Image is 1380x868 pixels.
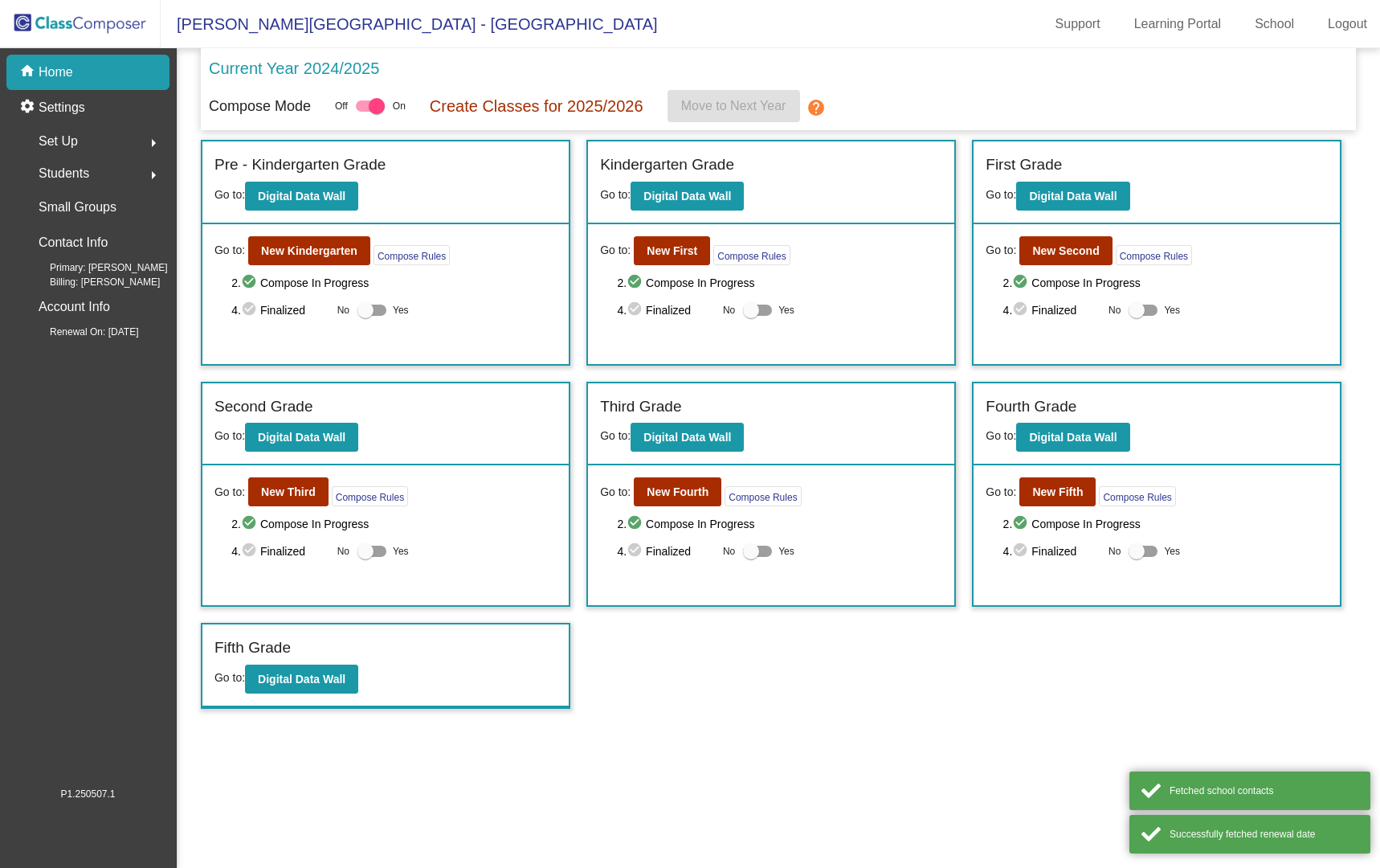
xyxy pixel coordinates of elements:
span: No [1108,544,1121,559]
button: Compose Rules [1099,486,1175,506]
b: Digital Data Wall [1029,190,1117,203]
span: No [337,303,349,317]
button: Digital Data Wall [1016,423,1129,452]
mat-icon: check_circle [1012,514,1031,534]
button: New First [634,236,710,265]
b: New Fourth [647,485,708,498]
p: Create Classes for 2025/2026 [430,94,643,118]
p: Current Year 2024/2025 [209,56,379,80]
a: Logout [1315,11,1380,37]
p: Account Info [39,296,110,318]
span: No [337,544,349,559]
button: New Second [1019,236,1112,265]
div: Successfully fetched renewal date [1170,827,1358,841]
button: Digital Data Wall [631,423,744,452]
button: Digital Data Wall [1016,182,1129,211]
span: Primary: [PERSON_NAME] [24,260,168,275]
span: 4. Finalized [231,542,329,561]
button: New Fourth [634,477,721,506]
button: Compose Rules [1116,245,1192,265]
mat-icon: check_circle [627,301,646,320]
button: New Third [248,477,329,506]
label: Kindergarten Grade [600,154,734,177]
span: Go to: [214,188,245,201]
span: 4. Finalized [1003,301,1100,320]
mat-icon: check_circle [627,542,646,561]
span: 2. Compose In Progress [231,514,557,534]
span: Yes [1164,301,1180,320]
mat-icon: home [19,63,39,82]
mat-icon: check_circle [1012,301,1031,320]
span: Go to: [600,429,631,442]
span: 2. Compose In Progress [617,273,942,293]
button: New Fifth [1019,477,1096,506]
b: Digital Data Wall [1029,431,1117,444]
label: Third Grade [600,395,681,419]
mat-icon: check_circle [241,301,260,320]
button: Digital Data Wall [245,182,358,211]
mat-icon: check_circle [627,273,646,293]
mat-icon: help [806,98,826,117]
span: No [1108,303,1121,317]
button: Compose Rules [374,245,450,265]
span: Go to: [986,242,1016,259]
span: Move to Next Year [681,99,786,113]
span: Go to: [214,484,245,501]
span: Set Up [39,130,78,153]
span: Go to: [600,484,631,501]
span: Students [39,162,89,185]
button: Compose Rules [713,245,790,265]
p: Settings [39,98,85,117]
button: Move to Next Year [668,90,800,122]
a: Support [1043,11,1113,37]
span: No [723,303,735,317]
span: 2. Compose In Progress [231,273,557,293]
b: New Kindergarten [261,244,357,257]
span: 2. Compose In Progress [1003,273,1329,293]
a: Learning Portal [1121,11,1235,37]
mat-icon: arrow_right [144,166,163,185]
span: [PERSON_NAME][GEOGRAPHIC_DATA] - [GEOGRAPHIC_DATA] [161,11,658,37]
span: Yes [778,301,794,320]
mat-icon: arrow_right [144,133,163,153]
label: Pre - Kindergarten Grade [214,154,386,177]
p: Contact Info [39,231,108,254]
button: Digital Data Wall [245,423,358,452]
b: Digital Data Wall [258,431,345,444]
span: 4. Finalized [617,542,714,561]
label: Fifth Grade [214,637,291,660]
span: Go to: [214,429,245,442]
span: Go to: [986,429,1016,442]
span: Yes [393,301,409,320]
span: Yes [778,542,794,561]
span: 2. Compose In Progress [1003,514,1329,534]
label: Second Grade [214,395,313,419]
b: Digital Data Wall [643,190,731,203]
span: Go to: [214,671,245,684]
mat-icon: check_circle [627,514,646,534]
mat-icon: check_circle [1012,542,1031,561]
button: Compose Rules [725,486,801,506]
span: 2. Compose In Progress [617,514,942,534]
span: Yes [393,542,409,561]
mat-icon: check_circle [241,542,260,561]
b: Digital Data Wall [643,431,731,444]
mat-icon: check_circle [241,514,260,534]
b: New Fifth [1032,485,1083,498]
button: Digital Data Wall [631,182,744,211]
b: New First [647,244,697,257]
p: Home [39,63,73,82]
span: Renewal On: [DATE] [24,325,138,339]
mat-icon: check_circle [1012,273,1031,293]
b: New Second [1032,244,1099,257]
p: Small Groups [39,196,116,219]
span: No [723,544,735,559]
button: Compose Rules [332,486,408,506]
span: Go to: [214,242,245,259]
button: New Kindergarten [248,236,370,265]
b: New Third [261,485,316,498]
b: Digital Data Wall [258,190,345,203]
span: 4. Finalized [1003,542,1100,561]
a: School [1242,11,1307,37]
span: Billing: [PERSON_NAME] [24,275,160,289]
